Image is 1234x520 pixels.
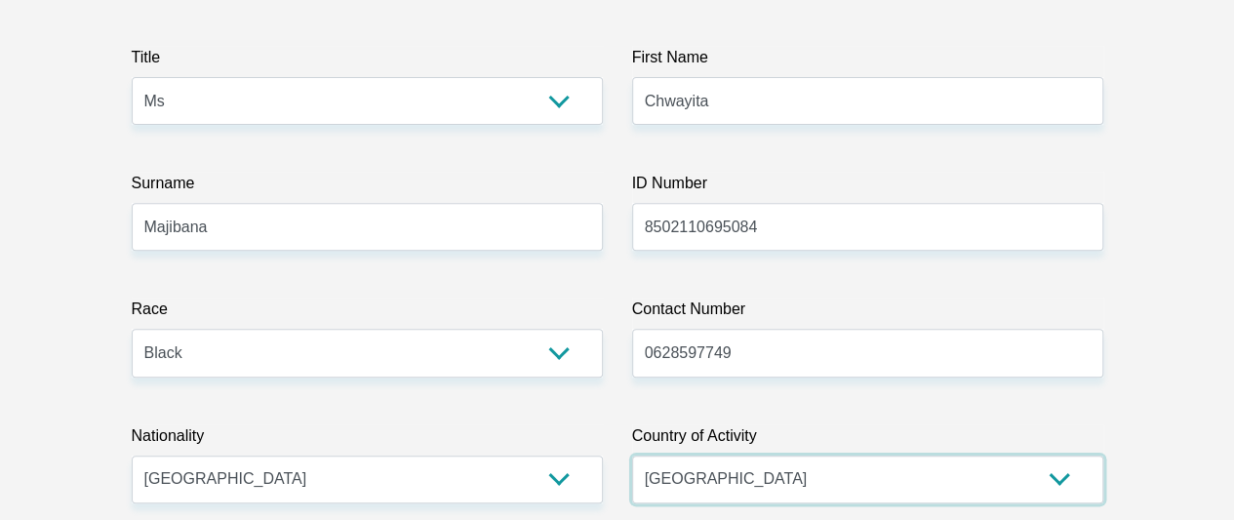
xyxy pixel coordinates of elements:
[632,329,1103,377] input: Contact Number
[132,424,603,456] label: Nationality
[632,172,1103,203] label: ID Number
[132,46,603,77] label: Title
[132,203,603,251] input: Surname
[132,298,603,329] label: Race
[632,298,1103,329] label: Contact Number
[632,203,1103,251] input: ID Number
[632,77,1103,125] input: First Name
[132,172,603,203] label: Surname
[632,46,1103,77] label: First Name
[632,424,1103,456] label: Country of Activity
